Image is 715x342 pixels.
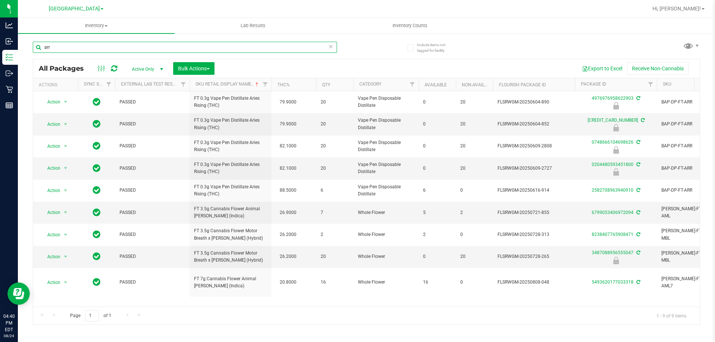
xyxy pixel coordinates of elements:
span: Whole Flower [358,231,414,238]
a: Category [359,81,381,87]
p: 08/24 [3,333,15,339]
a: THC% [277,82,290,87]
a: SKU [663,81,671,87]
a: Filter [259,78,271,91]
span: 0 [423,121,451,128]
inline-svg: Analytics [6,22,13,29]
span: Lab Results [231,22,276,29]
a: 4976976958622903 [592,96,633,101]
span: 1 - 9 of 9 items [651,310,692,321]
span: 0 [460,231,489,238]
span: 6 [321,187,349,194]
span: select [61,97,70,107]
span: FLSRWGM-20250609-2727 [498,165,571,172]
iframe: Resource center [7,282,30,305]
span: In Sync [93,251,101,262]
span: 20 [460,99,489,106]
span: 20 [460,143,489,150]
span: In Sync [93,97,101,107]
span: In Sync [93,229,101,240]
span: Action [41,163,61,173]
span: 20 [321,99,349,106]
span: In Sync [93,185,101,195]
div: Newly Received [574,168,658,176]
span: Action [41,119,61,130]
div: Newly Received [574,146,658,154]
span: 26.2000 [276,229,300,240]
span: 2 [423,231,451,238]
button: Receive Non-Cannabis [627,62,689,75]
span: 26.9000 [276,207,300,218]
span: select [61,163,70,173]
span: 0 [423,143,451,150]
span: select [61,230,70,240]
a: 8238407765908471 [592,232,633,237]
span: FT 7g Cannabis Flower Animal [PERSON_NAME] (Indica) [194,275,267,290]
a: [CREDIT_CARD_NUMBER] [588,118,638,123]
span: FLSRWGM-20250721-855 [498,209,571,216]
span: FT 0.3g Vape Pen Distillate Aries Rising (THC) [194,117,267,131]
a: Flourish Package ID [499,82,546,87]
inline-svg: Retail [6,86,13,93]
span: Sync from Compliance System [635,188,640,193]
a: 0204480593451800 [592,162,633,167]
span: In Sync [93,141,101,151]
span: PASSED [120,99,185,106]
span: FLSRWGM-20250616-914 [498,187,571,194]
span: FLSRWGM-20250604-852 [498,121,571,128]
span: PASSED [120,121,185,128]
span: 82.1000 [276,163,300,174]
div: Newly Received [574,102,658,109]
a: External Lab Test Result [121,81,179,87]
span: PASSED [120,143,185,150]
span: In Sync [93,163,101,173]
span: PASSED [120,209,185,216]
span: Vape Pen Disposable Distillate [358,139,414,153]
span: Action [41,252,61,262]
span: In Sync [93,119,101,129]
span: 0 [460,279,489,286]
span: 88.5000 [276,185,300,196]
span: FT 0.3g Vape Pen Distillate Aries Rising (THC) [194,161,267,175]
a: Available [425,82,447,87]
span: Vape Pen Disposable Distillate [358,183,414,198]
span: Sync from Compliance System [640,118,645,123]
span: FT 3.5g Cannabis Flower Animal [PERSON_NAME] (Indica) [194,205,267,220]
span: select [61,207,70,218]
span: Inventory [18,22,175,29]
span: Include items not tagged for facility [417,42,454,53]
span: select [61,277,70,288]
span: Whole Flower [358,209,414,216]
a: Filter [406,78,419,91]
span: Sync from Compliance System [635,162,640,167]
span: FLSRWGM-20250604-890 [498,99,571,106]
span: Whole Flower [358,253,414,260]
span: 6 [423,187,451,194]
span: 79.9000 [276,119,300,130]
span: Action [41,207,61,218]
span: Sync from Compliance System [635,279,640,285]
span: Whole Flower [358,279,414,286]
a: Lab Results [175,18,331,33]
a: Non-Available [462,82,495,87]
a: Inventory [18,18,175,33]
inline-svg: Inventory [6,54,13,61]
span: 0 [460,187,489,194]
a: Sync Status [84,81,112,87]
span: Inventory Counts [382,22,438,29]
span: FLSRWGM-20250808-048 [498,279,571,286]
span: Action [41,97,61,107]
span: FT 0.3g Vape Pen Distillate Aries Rising (THC) [194,95,267,109]
span: Sync from Compliance System [635,140,640,145]
a: 2582708963940910 [592,188,633,193]
span: FT 3.5g Cannabis Flower Motor Breath x [PERSON_NAME] (Hybrid) [194,250,267,264]
inline-svg: Inbound [6,38,13,45]
span: FT 0.3g Vape Pen Distillate Aries Rising (THC) [194,139,267,153]
span: PASSED [120,165,185,172]
a: Inventory Counts [331,18,488,33]
span: 7 [321,209,349,216]
span: Clear [328,42,333,51]
span: Page of 1 [64,310,117,322]
a: 3487088956555047 [592,250,633,255]
a: 6799053406972094 [592,210,633,215]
